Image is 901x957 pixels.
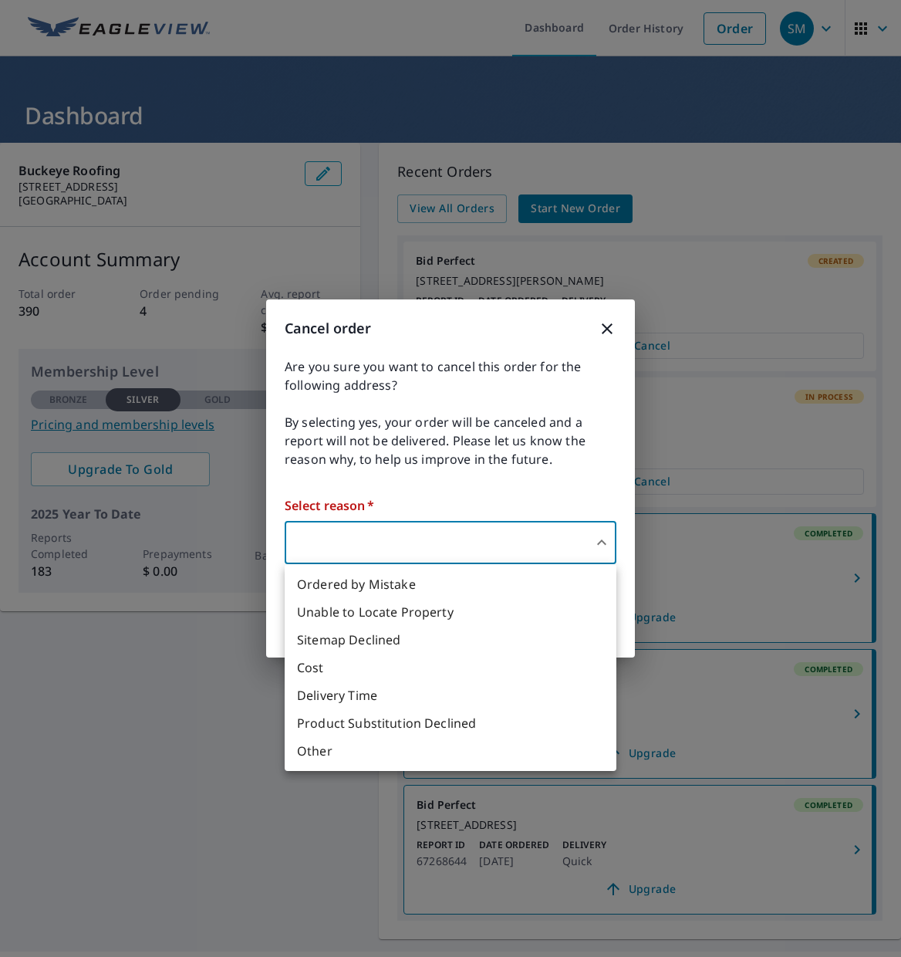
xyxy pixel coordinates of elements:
[285,709,616,737] li: Product Substitution Declined
[285,681,616,709] li: Delivery Time
[285,654,616,681] li: Cost
[285,598,616,626] li: Unable to Locate Property
[285,626,616,654] li: Sitemap Declined
[285,570,616,598] li: Ordered by Mistake
[285,737,616,765] li: Other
